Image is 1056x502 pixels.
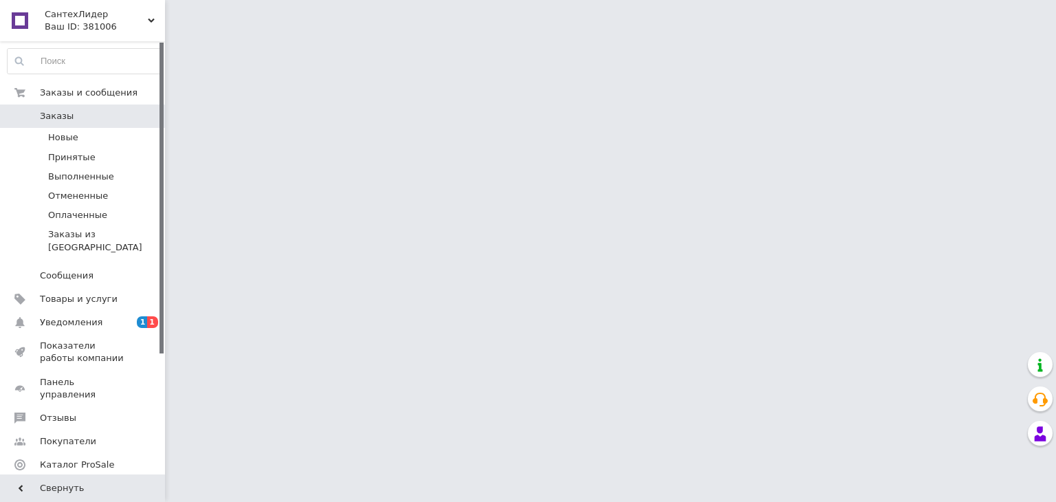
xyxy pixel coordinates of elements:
span: Товары и услуги [40,293,118,305]
span: Заказы из [GEOGRAPHIC_DATA] [48,228,161,253]
span: Покупатели [40,435,96,448]
span: Отзывы [40,412,76,424]
span: Показатели работы компании [40,340,127,364]
span: Каталог ProSale [40,459,114,471]
span: Новые [48,131,78,144]
span: 1 [137,316,148,328]
div: Ваш ID: 381006 [45,21,165,33]
span: Оплаченные [48,209,107,221]
span: Заказы [40,110,74,122]
span: Панель управления [40,376,127,401]
input: Поиск [8,49,162,74]
span: Сообщения [40,270,93,282]
span: Отмененные [48,190,108,202]
span: Уведомления [40,316,102,329]
span: Заказы и сообщения [40,87,137,99]
span: СантехЛидер [45,8,148,21]
span: 1 [147,316,158,328]
span: Принятые [48,151,96,164]
span: Выполненные [48,171,114,183]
